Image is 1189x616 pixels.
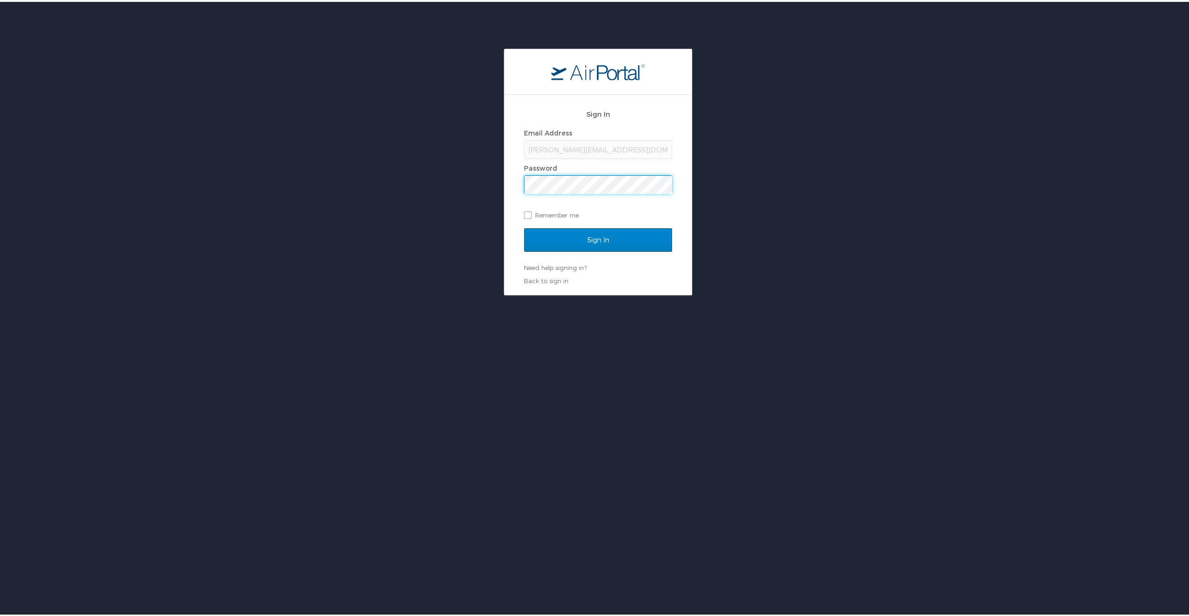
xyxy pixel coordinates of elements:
[524,262,587,270] a: Need help signing in?
[551,61,645,78] img: logo
[524,127,572,135] label: Email Address
[524,226,672,250] input: Sign In
[524,107,672,118] h2: Sign In
[524,206,672,220] label: Remember me
[524,162,557,170] label: Password
[524,275,568,283] a: Back to sign in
